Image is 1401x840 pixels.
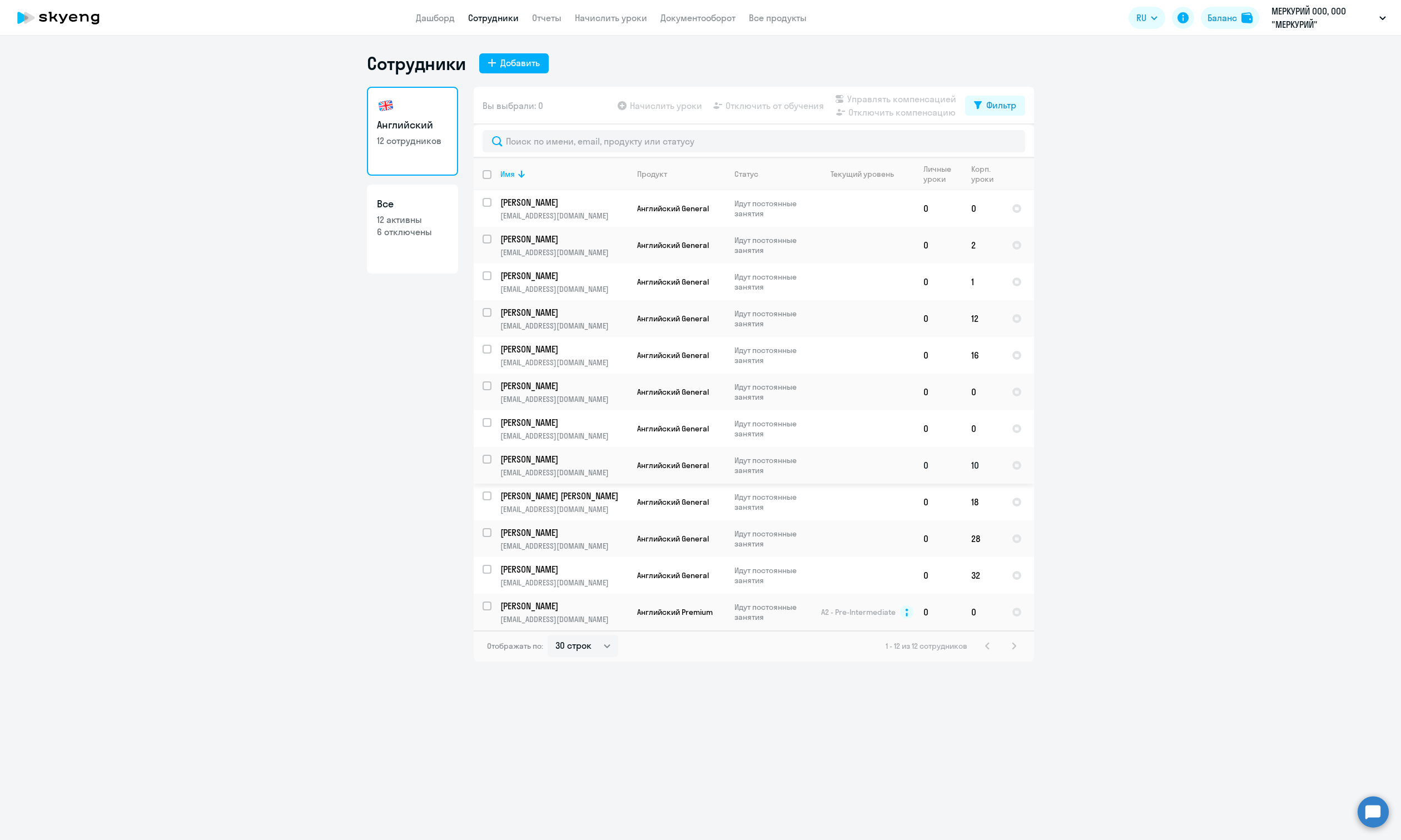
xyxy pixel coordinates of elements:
div: Баланс [1208,11,1237,24]
a: [PERSON_NAME] [500,563,628,575]
p: [EMAIL_ADDRESS][DOMAIN_NAME] [500,541,628,551]
td: 18 [962,484,1003,520]
p: [EMAIL_ADDRESS][DOMAIN_NAME] [500,614,628,624]
p: [PERSON_NAME] [500,526,626,539]
p: [PERSON_NAME] [500,270,626,282]
span: Английский General [637,240,709,250]
div: Имя [500,169,628,179]
a: [PERSON_NAME] [500,343,628,355]
p: МЕРКУРИЙ ООО, ООО "МЕРКУРИЙ" [1271,4,1375,31]
p: 6 отключены [377,226,448,238]
a: [PERSON_NAME] [500,416,628,429]
td: 0 [962,594,1003,630]
a: [PERSON_NAME] [500,600,628,612]
a: Сотрудники [468,12,519,23]
td: 12 [962,300,1003,337]
a: [PERSON_NAME] [500,196,628,208]
button: Фильтр [965,96,1025,116]
td: 0 [915,484,962,520]
a: [PERSON_NAME] [500,453,628,465]
p: Идут постоянные занятия [734,198,811,218]
a: Дашборд [416,12,455,23]
a: Отчеты [532,12,562,23]
div: Добавить [500,56,540,69]
div: Текущий уровень [820,169,914,179]
p: Идут постоянные занятия [734,419,811,439]
a: [PERSON_NAME] [PERSON_NAME] [500,490,628,502]
td: 0 [915,374,962,410]
a: Все продукты [749,12,807,23]
td: 0 [915,300,962,337]
div: Статус [734,169,811,179]
td: 0 [962,190,1003,227]
td: 0 [915,337,962,374]
img: english [377,97,395,115]
td: 10 [962,447,1003,484]
p: [EMAIL_ADDRESS][DOMAIN_NAME] [500,284,628,294]
a: [PERSON_NAME] [500,306,628,319]
div: Личные уроки [923,164,962,184]
span: A2 - Pre-Intermediate [821,607,896,617]
span: Английский General [637,277,709,287]
span: Английский General [637,534,709,544]
a: Начислить уроки [575,12,647,23]
p: [EMAIL_ADDRESS][DOMAIN_NAME] [500,468,628,478]
span: Английский General [637,460,709,470]
p: [EMAIL_ADDRESS][DOMAIN_NAME] [500,321,628,331]
p: Идут постоянные занятия [734,455,811,475]
p: Идут постоянные занятия [734,272,811,292]
button: RU [1129,7,1165,29]
td: 0 [915,227,962,264]
td: 0 [915,447,962,484]
a: Все12 активны6 отключены [367,185,458,274]
button: Балансbalance [1201,7,1259,29]
span: Английский Premium [637,607,713,617]
p: 12 сотрудников [377,135,448,147]
h3: Английский [377,118,448,132]
div: Продукт [637,169,667,179]
a: Документооборот [660,12,736,23]
span: Вы выбрали: 0 [483,99,543,112]
div: Текущий уровень [831,169,894,179]
p: [PERSON_NAME] [500,196,626,208]
p: Идут постоянные занятия [734,565,811,585]
p: [PERSON_NAME] [PERSON_NAME] [500,490,626,502]
a: [PERSON_NAME] [500,380,628,392]
p: [PERSON_NAME] [500,416,626,429]
span: 1 - 12 из 12 сотрудников [886,641,967,651]
p: [PERSON_NAME] [500,600,626,612]
div: Имя [500,169,515,179]
p: Идут постоянные занятия [734,235,811,255]
h3: Все [377,197,448,211]
td: 1 [962,264,1003,300]
button: Добавить [479,53,549,73]
p: [PERSON_NAME] [500,380,626,392]
td: 16 [962,337,1003,374]
span: Английский General [637,424,709,434]
span: Английский General [637,570,709,580]
h1: Сотрудники [367,52,466,74]
td: 0 [915,264,962,300]
td: 0 [915,520,962,557]
p: [PERSON_NAME] [500,563,626,575]
p: Идут постоянные занятия [734,382,811,402]
p: Идут постоянные занятия [734,345,811,365]
div: Личные уроки [923,164,955,184]
a: [PERSON_NAME] [500,526,628,539]
span: Английский General [637,203,709,213]
a: [PERSON_NAME] [500,233,628,245]
td: 0 [962,374,1003,410]
p: [EMAIL_ADDRESS][DOMAIN_NAME] [500,357,628,367]
span: Английский General [637,314,709,324]
img: balance [1241,12,1253,23]
p: 12 активны [377,213,448,226]
td: 2 [962,227,1003,264]
span: RU [1136,11,1146,24]
div: Статус [734,169,758,179]
p: [PERSON_NAME] [500,233,626,245]
p: Идут постоянные занятия [734,309,811,329]
p: [PERSON_NAME] [500,343,626,355]
button: МЕРКУРИЙ ООО, ООО "МЕРКУРИЙ" [1266,4,1392,31]
p: [EMAIL_ADDRESS][DOMAIN_NAME] [500,578,628,588]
